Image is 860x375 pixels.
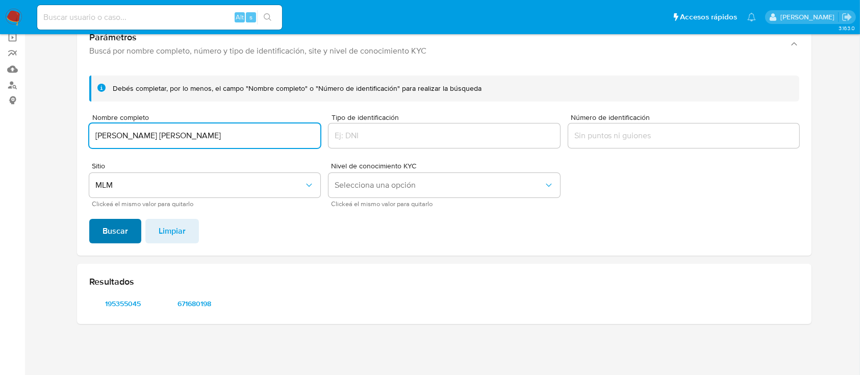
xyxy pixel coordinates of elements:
span: Alt [236,12,244,22]
span: s [249,12,252,22]
p: fernando.ftapiamartinez@mercadolibre.com.mx [780,12,838,22]
a: Salir [842,12,852,22]
input: Buscar usuario o caso... [37,11,282,24]
button: search-icon [257,10,278,24]
a: Notificaciones [747,13,756,21]
span: 3.163.0 [839,24,855,32]
span: Accesos rápidos [680,12,737,22]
